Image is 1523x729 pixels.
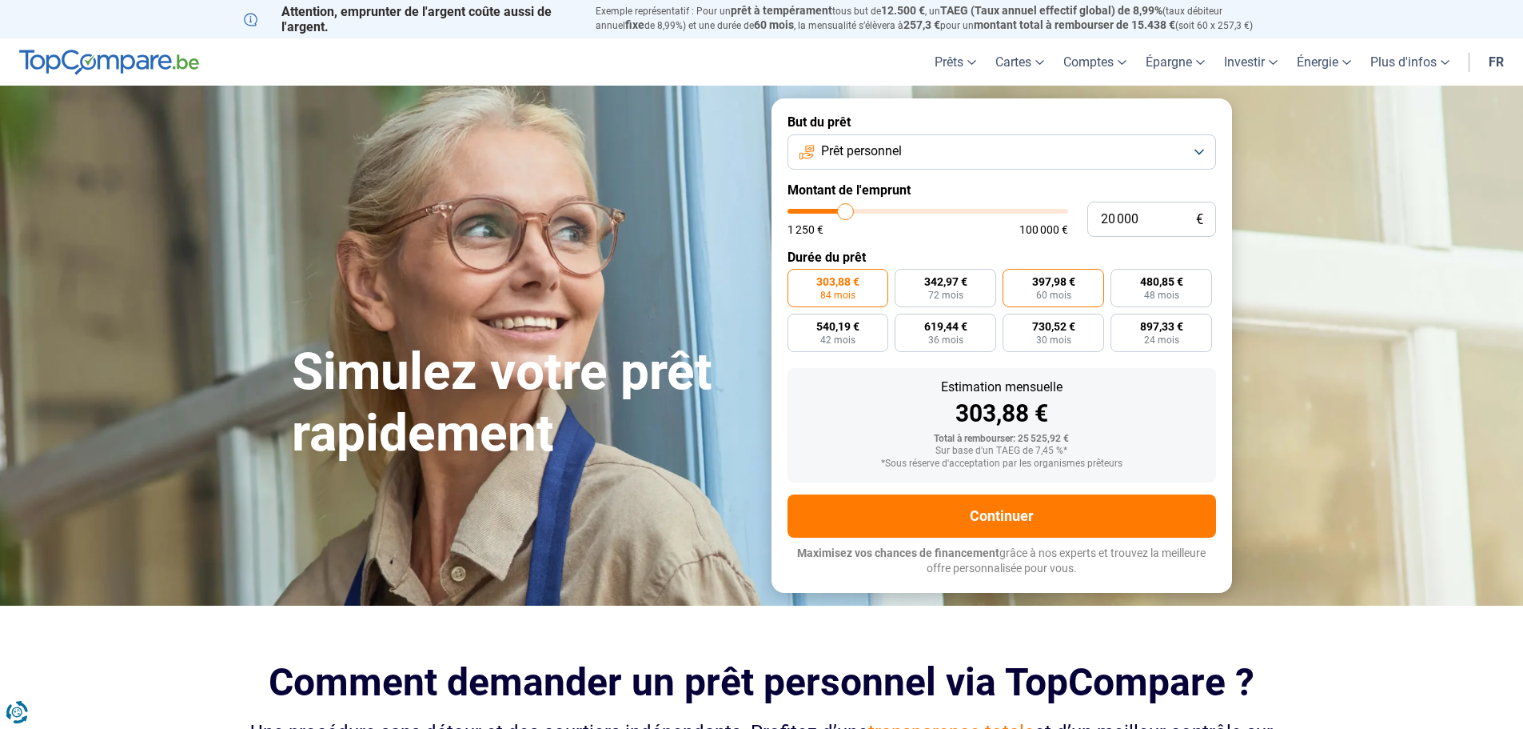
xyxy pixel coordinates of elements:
[1214,38,1287,86] a: Investir
[1144,335,1179,345] span: 24 mois
[1036,290,1071,300] span: 60 mois
[800,434,1203,445] div: Total à rembourser: 25 525,92 €
[881,4,925,17] span: 12.500 €
[1136,38,1214,86] a: Épargne
[1196,213,1203,226] span: €
[1019,224,1068,235] span: 100 000 €
[787,250,1216,265] label: Durée du prêt
[787,134,1216,170] button: Prêt personnel
[1140,321,1183,332] span: 897,33 €
[820,290,855,300] span: 84 mois
[787,546,1216,577] p: grâce à nos experts et trouvez la meilleure offre personnalisée pour vous.
[816,276,859,287] span: 303,88 €
[816,321,859,332] span: 540,19 €
[800,381,1203,394] div: Estimation mensuelle
[731,4,832,17] span: prêt à tempérament
[1479,38,1513,86] a: fr
[928,290,963,300] span: 72 mois
[924,276,967,287] span: 342,97 €
[625,18,644,31] span: fixe
[1361,38,1459,86] a: Plus d'infos
[1054,38,1136,86] a: Comptes
[754,18,794,31] span: 60 mois
[1032,276,1075,287] span: 397,98 €
[940,4,1162,17] span: TAEG (Taux annuel effectif global) de 8,99%
[797,547,999,559] span: Maximisez vos chances de financement
[787,182,1216,198] label: Montant de l'emprunt
[787,114,1216,130] label: But du prêt
[1032,321,1075,332] span: 730,52 €
[903,18,940,31] span: 257,3 €
[821,142,902,160] span: Prêt personnel
[1287,38,1361,86] a: Énergie
[1144,290,1179,300] span: 48 mois
[800,402,1203,426] div: 303,88 €
[787,224,823,235] span: 1 250 €
[596,4,1280,33] p: Exemple représentatif : Pour un tous but de , un (taux débiteur annuel de 8,99%) et une durée de ...
[1140,276,1183,287] span: 480,85 €
[986,38,1054,86] a: Cartes
[292,342,752,465] h1: Simulez votre prêt rapidement
[1036,335,1071,345] span: 30 mois
[820,335,855,345] span: 42 mois
[244,660,1280,704] h2: Comment demander un prêt personnel via TopCompare ?
[19,50,199,75] img: TopCompare
[924,321,967,332] span: 619,44 €
[800,446,1203,457] div: Sur base d'un TAEG de 7,45 %*
[787,495,1216,538] button: Continuer
[928,335,963,345] span: 36 mois
[244,4,576,34] p: Attention, emprunter de l'argent coûte aussi de l'argent.
[925,38,986,86] a: Prêts
[800,459,1203,470] div: *Sous réserve d'acceptation par les organismes prêteurs
[974,18,1175,31] span: montant total à rembourser de 15.438 €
